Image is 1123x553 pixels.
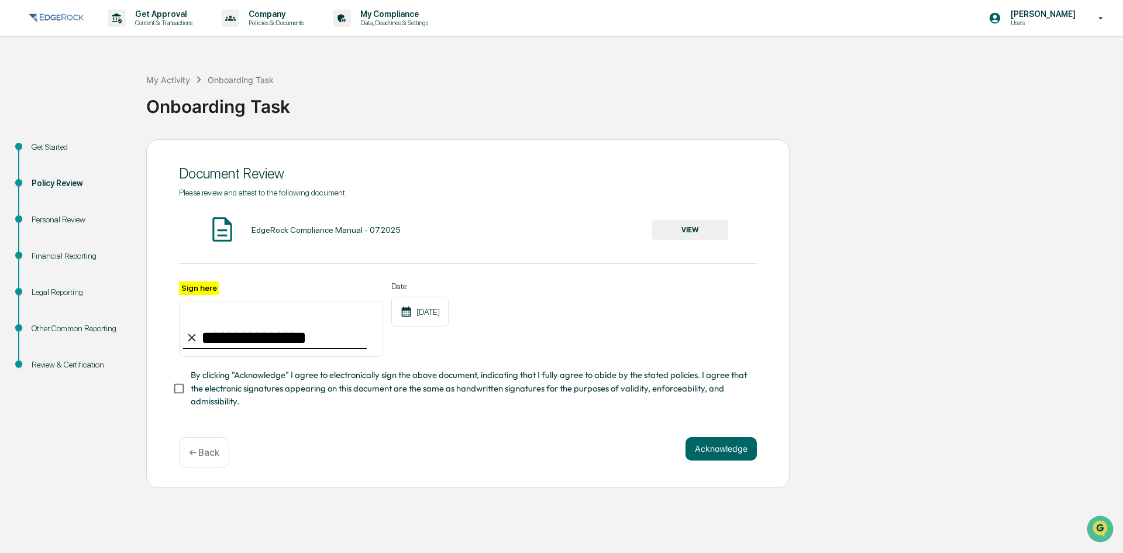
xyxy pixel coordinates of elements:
span: Attestations [97,147,145,159]
div: 🗄️ [85,149,94,158]
div: 🔎 [12,171,21,180]
img: Document Icon [208,215,237,244]
div: My Activity [146,75,190,85]
div: EdgeRock Compliance Manual - 07.2025 [252,225,401,235]
p: Get Approval [126,9,198,19]
div: Get Started [32,141,128,153]
iframe: Open customer support [1086,514,1117,546]
span: Preclearance [23,147,75,159]
p: My Compliance [351,9,434,19]
label: Date [391,281,449,291]
p: Company [239,9,309,19]
p: ← Back [189,447,219,458]
p: Data, Deadlines & Settings [351,19,434,27]
button: Acknowledge [685,437,757,461]
button: VIEW [652,220,728,240]
a: 🖐️Preclearance [7,143,80,164]
span: Pylon [116,198,142,207]
div: Policy Review [32,177,128,190]
div: Document Review [179,165,757,182]
a: 🗄️Attestations [80,143,150,164]
div: Start new chat [40,90,192,101]
div: [DATE] [391,297,449,327]
a: 🔎Data Lookup [7,165,78,186]
span: By clicking "Acknowledge" I agree to electronically sign the above document, indicating that I fu... [191,369,747,408]
div: Legal Reporting [32,286,128,298]
span: Data Lookup [23,170,74,181]
p: Users [1001,19,1081,27]
div: Review & Certification [32,359,128,371]
span: Please review and attest to the following document. [179,188,347,197]
img: logo [28,11,84,25]
div: Personal Review [32,214,128,226]
p: How can we help? [12,25,213,43]
p: Content & Transactions [126,19,198,27]
div: Financial Reporting [32,250,128,262]
div: Other Common Reporting [32,322,128,335]
div: We're available if you need us! [40,101,148,111]
div: Onboarding Task [146,87,1117,117]
div: Onboarding Task [208,75,274,85]
p: [PERSON_NAME] [1001,9,1081,19]
label: Sign here [179,281,219,295]
img: 1746055101610-c473b297-6a78-478c-a979-82029cc54cd1 [12,90,33,111]
div: 🖐️ [12,149,21,158]
p: Policies & Documents [239,19,309,27]
button: Start new chat [199,93,213,107]
a: Powered byPylon [82,198,142,207]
